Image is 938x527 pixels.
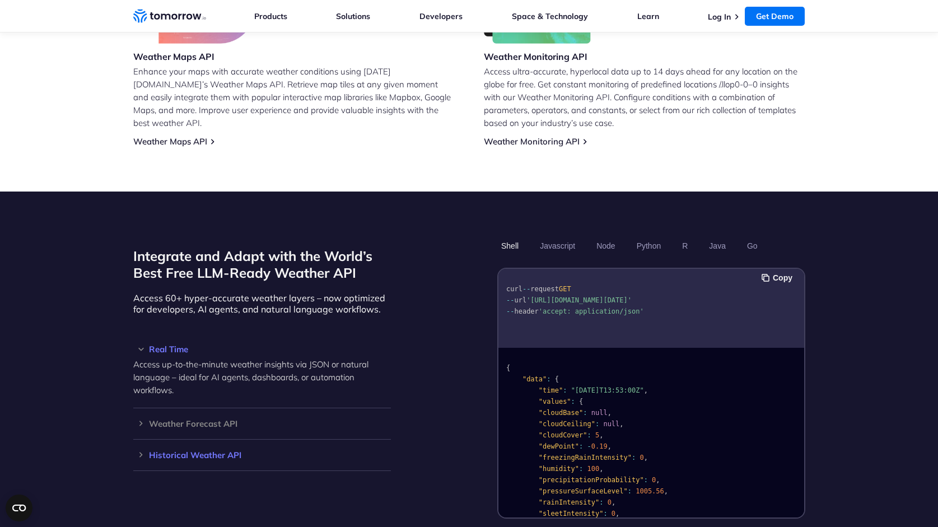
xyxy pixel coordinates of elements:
[708,12,731,22] a: Log In
[607,498,611,506] span: 0
[419,11,463,21] a: Developers
[497,236,522,255] button: Shell
[526,296,632,304] span: '[URL][DOMAIN_NAME][DATE]'
[587,442,591,450] span: -
[554,375,558,383] span: {
[705,236,730,255] button: Java
[583,409,587,417] span: :
[133,248,391,281] h2: Integrate and Adapt with the World’s Best Free LLM-Ready Weather API
[571,398,575,405] span: :
[133,50,255,63] h3: Weather Maps API
[538,307,643,315] span: 'accept: application/json'
[762,272,796,284] button: Copy
[607,409,611,417] span: ,
[538,398,571,405] span: "values"
[678,236,692,255] button: R
[595,420,599,428] span: :
[538,487,627,495] span: "pressureSurfaceLevel"
[615,510,619,517] span: ,
[538,510,603,517] span: "sleetIntensity"
[656,476,660,484] span: ,
[514,307,538,315] span: header
[133,451,391,459] h3: Historical Weather API
[133,292,391,315] p: Access 60+ hyper-accurate weather layers – now optimized for developers, AI agents, and natural l...
[743,236,761,255] button: Go
[603,510,607,517] span: :
[643,476,647,484] span: :
[484,65,805,129] p: Access ultra-accurate, hyperlocal data up to 14 days ahead for any location on the globe for free...
[571,386,643,394] span: "[DATE]T13:53:00Z"
[522,375,546,383] span: "data"
[538,386,562,394] span: "time"
[484,136,580,147] a: Weather Monitoring API
[587,465,599,473] span: 100
[652,476,656,484] span: 0
[579,442,583,450] span: :
[514,296,526,304] span: url
[627,487,631,495] span: :
[133,358,391,397] p: Access up-to-the-minute weather insights via JSON or natural language – ideal for AI agents, dash...
[607,442,611,450] span: ,
[587,431,591,439] span: :
[591,409,607,417] span: null
[599,431,603,439] span: ,
[603,420,619,428] span: null
[484,50,591,63] h3: Weather Monitoring API
[522,285,530,293] span: --
[611,510,615,517] span: 0
[133,65,455,129] p: Enhance your maps with accurate weather conditions using [DATE][DOMAIN_NAME]’s Weather Maps API. ...
[592,236,619,255] button: Node
[133,419,391,428] h3: Weather Forecast API
[133,136,207,147] a: Weather Maps API
[599,465,603,473] span: ,
[506,296,514,304] span: --
[336,11,370,21] a: Solutions
[538,431,587,439] span: "cloudCover"
[538,442,578,450] span: "dewPoint"
[547,375,550,383] span: :
[506,285,522,293] span: curl
[563,386,567,394] span: :
[538,465,578,473] span: "humidity"
[538,409,582,417] span: "cloudBase"
[133,345,391,353] h3: Real Time
[538,476,643,484] span: "precipitationProbability"
[595,431,599,439] span: 5
[506,307,514,315] span: --
[664,487,668,495] span: ,
[591,442,607,450] span: 0.19
[640,454,643,461] span: 0
[512,11,588,21] a: Space & Technology
[636,487,664,495] span: 1005.56
[133,8,206,25] a: Home link
[643,386,647,394] span: ,
[631,454,635,461] span: :
[643,454,647,461] span: ,
[558,285,571,293] span: GET
[536,236,579,255] button: Javascript
[6,495,32,521] button: Open CMP widget
[530,285,559,293] span: request
[506,364,510,372] span: {
[579,398,583,405] span: {
[611,498,615,506] span: ,
[579,465,583,473] span: :
[538,454,631,461] span: "freezingRainIntensity"
[619,420,623,428] span: ,
[599,498,603,506] span: :
[632,236,665,255] button: Python
[745,7,805,26] a: Get Demo
[538,420,595,428] span: "cloudCeiling"
[637,11,659,21] a: Learn
[538,498,599,506] span: "rainIntensity"
[254,11,287,21] a: Products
